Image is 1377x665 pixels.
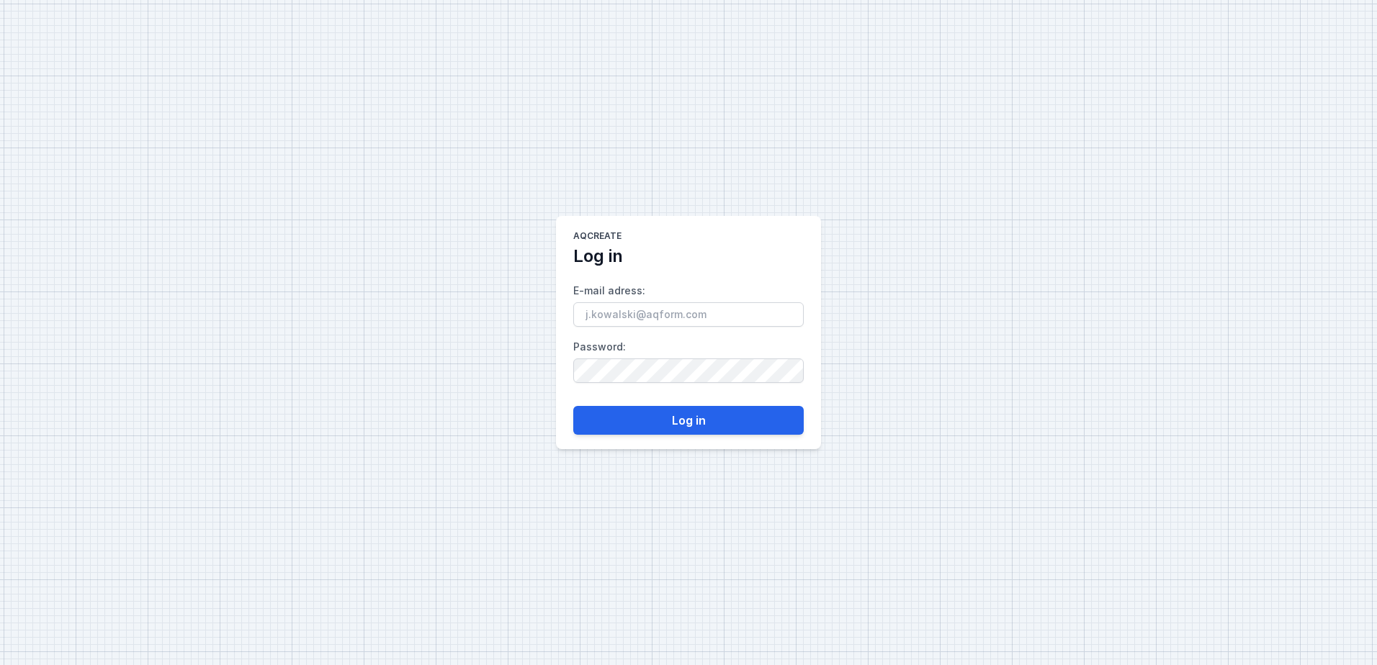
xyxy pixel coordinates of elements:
input: Password: [573,358,804,383]
h2: Log in [573,245,623,268]
button: Log in [573,406,804,435]
input: E-mail adress: [573,302,804,327]
h1: AQcreate [573,230,622,245]
label: E-mail adress : [573,279,804,327]
label: Password : [573,335,804,383]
